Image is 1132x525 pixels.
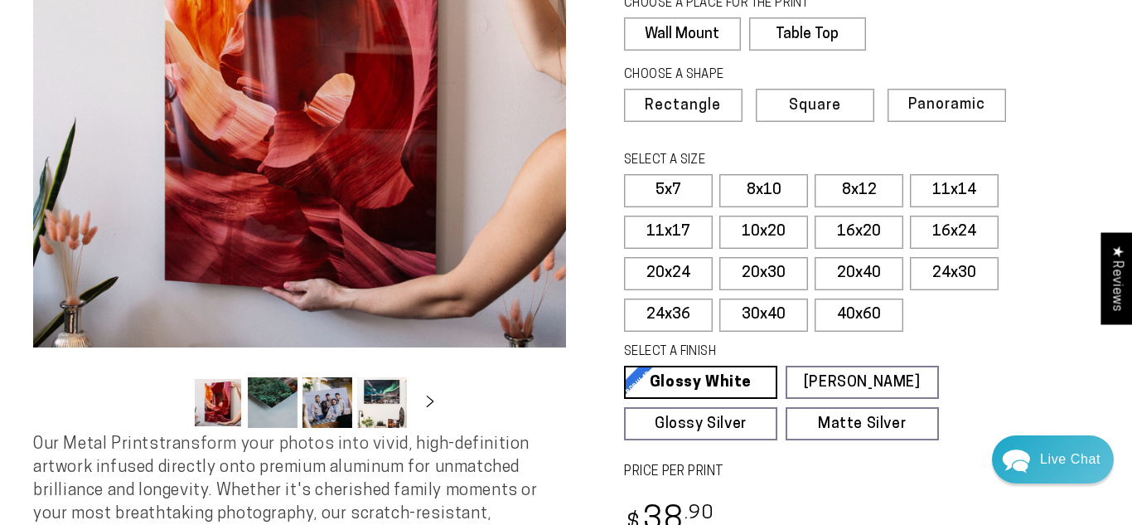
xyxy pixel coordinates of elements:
label: 5x7 [624,174,713,207]
label: 11x14 [910,174,999,207]
a: Matte Silver [786,407,939,440]
label: 20x40 [815,257,903,290]
legend: SELECT A FINISH [624,343,902,362]
label: 24x30 [910,257,999,290]
label: 30x40 [719,299,808,332]
legend: SELECT A SIZE [624,152,902,170]
label: 11x17 [624,216,713,249]
div: Chat widget toggle [992,435,1114,484]
label: 40x60 [815,299,903,332]
label: 10x20 [719,216,808,249]
button: Load image 4 in gallery view [357,377,407,428]
button: Slide left [152,385,188,421]
label: 16x20 [815,216,903,249]
label: 8x12 [815,174,903,207]
button: Load image 3 in gallery view [302,377,352,428]
label: 24x36 [624,299,713,332]
span: Panoramic [908,97,985,113]
label: PRICE PER PRINT [624,463,1099,482]
label: Wall Mount [624,17,741,51]
label: Table Top [749,17,866,51]
label: 20x30 [719,257,808,290]
button: Load image 2 in gallery view [248,377,298,428]
div: Contact Us Directly [1040,435,1101,484]
sup: .90 [685,504,714,523]
a: [PERSON_NAME] [786,366,939,399]
span: Square [789,99,841,114]
div: Click to open Judge.me floating reviews tab [1101,232,1132,324]
button: Load image 1 in gallery view [193,377,243,428]
legend: CHOOSE A SHAPE [624,66,853,85]
label: 16x24 [910,216,999,249]
label: 20x24 [624,257,713,290]
span: Rectangle [645,99,721,114]
label: 8x10 [719,174,808,207]
button: Slide right [412,385,448,421]
a: Glossy White [624,366,777,399]
a: Glossy Silver [624,407,777,440]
